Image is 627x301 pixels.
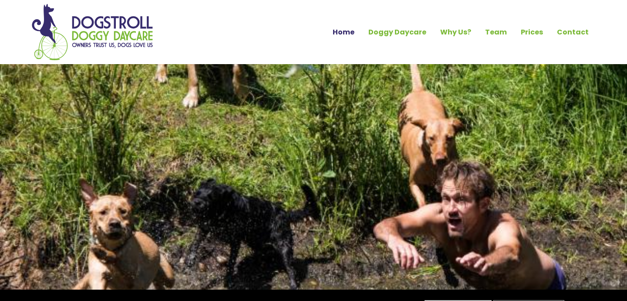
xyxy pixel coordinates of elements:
img: Home [31,3,153,61]
a: Why Us? [433,25,478,40]
a: Home [326,25,361,40]
a: Doggy Daycare [361,25,433,40]
a: Prices [514,25,550,40]
a: Team [478,25,514,40]
a: Contact [550,25,596,40]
